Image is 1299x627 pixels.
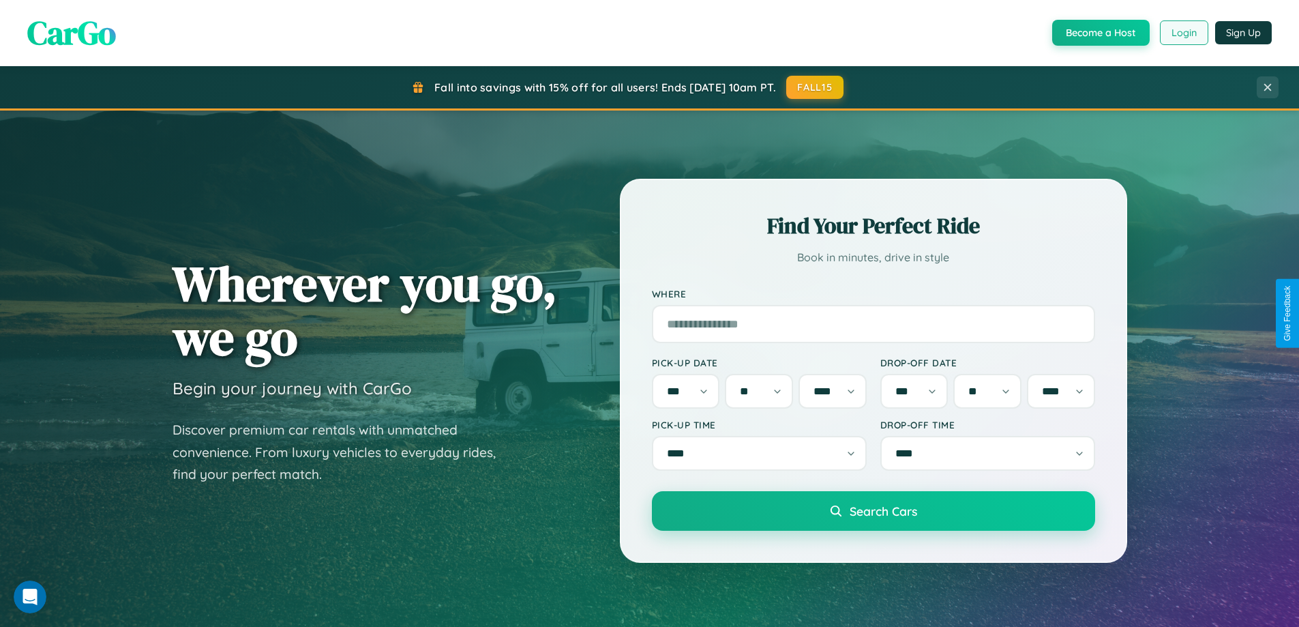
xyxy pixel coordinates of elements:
button: Become a Host [1052,20,1150,46]
span: Search Cars [850,504,917,519]
p: Book in minutes, drive in style [652,248,1095,267]
button: Sign Up [1215,21,1272,44]
button: FALL15 [786,76,843,99]
iframe: Intercom live chat [14,581,46,613]
p: Discover premium car rentals with unmatched convenience. From luxury vehicles to everyday rides, ... [173,419,513,486]
label: Pick-up Time [652,419,867,431]
label: Where [652,288,1095,300]
label: Drop-off Date [880,357,1095,368]
label: Pick-up Date [652,357,867,368]
button: Login [1160,20,1208,45]
span: CarGo [27,10,116,55]
button: Search Cars [652,491,1095,531]
label: Drop-off Time [880,419,1095,431]
h2: Find Your Perfect Ride [652,211,1095,241]
div: Give Feedback [1283,286,1292,341]
h1: Wherever you go, we go [173,257,557,364]
span: Fall into savings with 15% off for all users! Ends [DATE] 10am PT. [434,81,776,94]
h3: Begin your journey with CarGo [173,378,412,398]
